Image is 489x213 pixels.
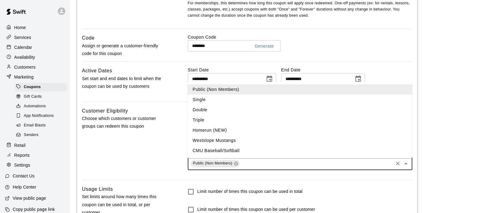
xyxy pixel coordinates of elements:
p: Home [14,24,26,31]
li: CMU Baseball/Softball [188,146,412,156]
h6: Limit number of times this coupon can be used per customer [197,206,315,213]
a: Email Blasts [15,121,70,130]
p: Services [14,34,31,40]
p: Set start and end dates to limit when the coupon can be used by customers [82,75,168,90]
p: Reports [14,152,30,158]
li: Public (Non Members) [188,84,412,95]
button: Choose date, selected date is Aug 16, 2025 [263,73,276,85]
li: Double [188,105,412,115]
button: Choose date, selected date is Aug 22, 2025 [352,73,364,85]
button: Close [401,159,410,168]
span: App Notifications [24,113,54,119]
label: Coupon Code [188,34,412,40]
li: Homerun (NEW) [188,125,412,135]
a: Customers [5,62,65,72]
h6: Customer Eligibility [82,107,128,115]
p: For memberships, this determines how long this coupon will apply once redeemed. One-off payments ... [188,0,412,19]
h6: Limit number of times this coupon can be used in total [197,188,302,195]
div: Senders [15,131,67,139]
div: Public (Non Members) [191,160,240,167]
p: Settings [14,162,30,168]
button: Clear [393,159,402,168]
span: Email Blasts [24,122,46,129]
a: App Notifications [15,111,70,121]
a: Senders [15,130,70,140]
p: Availability [14,54,35,60]
div: Email Blasts [15,121,67,130]
p: Marketing [14,74,34,80]
div: Coupons [15,83,67,92]
p: View public page [13,195,46,201]
a: Settings [5,160,65,170]
a: Reports [5,151,65,160]
p: Copy public page link [13,206,55,212]
a: Services [5,33,65,42]
a: Gift Cards [15,92,70,101]
div: App Notifications [15,112,67,120]
p: Help Center [13,184,36,190]
li: Single [188,95,412,105]
div: Gift Cards [15,92,67,101]
p: Contact Us [13,173,35,179]
a: Retail [5,141,65,150]
button: Generate [252,40,276,52]
span: Gift Cards [24,94,42,100]
li: Triple [188,115,412,125]
a: Home [5,23,65,32]
label: Start Date [188,67,276,73]
div: Automations [15,102,67,111]
span: Automations [24,103,46,109]
a: Automations [15,102,70,111]
label: End Date [281,67,365,73]
span: Senders [24,132,39,138]
h6: Code [82,34,95,42]
a: Calendar [5,43,65,52]
li: Westslope Mustangs [188,135,412,146]
p: Assign or generate a customer-friendly code for this coupon [82,42,168,58]
p: Customers [14,64,36,70]
h6: Usage Limits [82,185,113,193]
p: Choose which customers or customer groups can redeem this coupon [82,115,168,130]
a: Marketing [5,72,65,82]
p: Retail [14,142,26,148]
span: Public (Non Members) [193,161,232,165]
a: Coupons [15,82,70,92]
h6: Active Dates [82,67,112,75]
span: Coupons [24,84,41,90]
p: Calendar [14,44,32,50]
a: Availability [5,53,65,62]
